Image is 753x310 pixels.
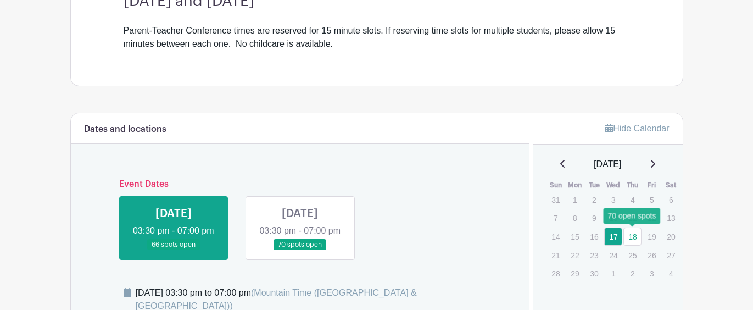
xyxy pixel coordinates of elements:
h6: Dates and locations [84,124,166,135]
th: Sat [661,180,681,191]
p: 28 [546,265,565,282]
p: 7 [546,209,565,226]
th: Thu [623,180,642,191]
p: 3 [643,265,661,282]
th: Wed [604,180,623,191]
p: 4 [662,265,680,282]
p: 6 [662,191,680,208]
p: 5 [643,191,661,208]
p: 31 [546,191,565,208]
th: Sun [546,180,565,191]
p: 25 [623,247,642,264]
p: 30 [585,265,603,282]
p: 9 [585,209,603,226]
a: Hide Calendar [605,124,669,133]
div: Parent-Teacher Conference times are reserved for 15 minute slots. If reserving time slots for mul... [124,24,630,51]
p: 20 [662,228,680,245]
p: 15 [566,228,584,245]
p: 13 [662,209,680,226]
p: 21 [546,247,565,264]
p: 2 [623,265,642,282]
p: 14 [546,228,565,245]
th: Tue [584,180,604,191]
p: 16 [585,228,603,245]
p: 19 [643,228,661,245]
h6: Event Dates [110,179,490,190]
p: 27 [662,247,680,264]
a: 17 [604,228,622,246]
p: 23 [585,247,603,264]
p: 24 [604,247,622,264]
th: Mon [565,180,584,191]
p: 22 [566,247,584,264]
p: 3 [604,191,622,208]
span: [DATE] [594,158,621,171]
th: Fri [642,180,661,191]
p: 1 [604,265,622,282]
p: 1 [566,191,584,208]
p: 29 [566,265,584,282]
a: 18 [623,228,642,246]
p: 4 [623,191,642,208]
div: 70 open spots [604,208,661,224]
p: 26 [643,247,661,264]
p: 2 [585,191,603,208]
p: 8 [566,209,584,226]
